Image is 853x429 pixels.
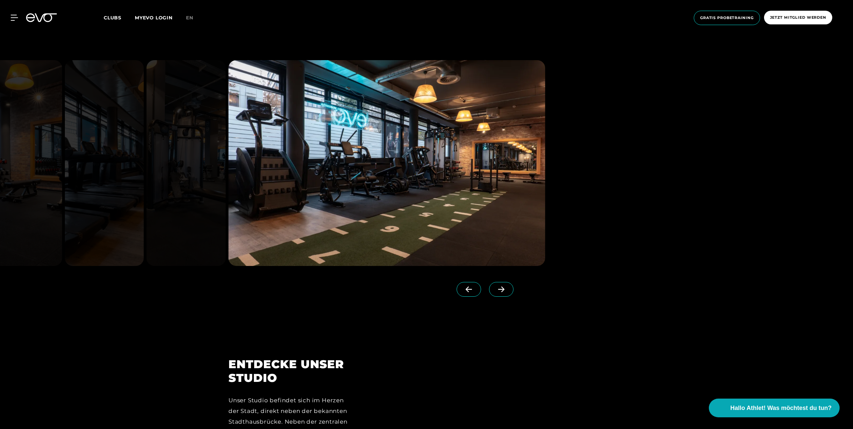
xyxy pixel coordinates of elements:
img: evofitness [228,60,545,266]
a: MYEVO LOGIN [135,15,173,21]
a: Clubs [104,14,135,21]
span: Hallo Athlet! Was möchtest du tun? [730,404,832,413]
button: Hallo Athlet! Was möchtest du tun? [709,399,840,417]
img: evofitness [147,60,226,266]
span: Clubs [104,15,121,21]
img: evofitness [65,60,144,266]
span: Jetzt Mitglied werden [770,15,826,20]
a: Jetzt Mitglied werden [762,11,834,25]
a: Gratis Probetraining [692,11,762,25]
span: Gratis Probetraining [700,15,754,21]
a: en [186,14,201,22]
h2: ENTDECKE UNSER STUDIO [228,357,348,385]
span: en [186,15,193,21]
